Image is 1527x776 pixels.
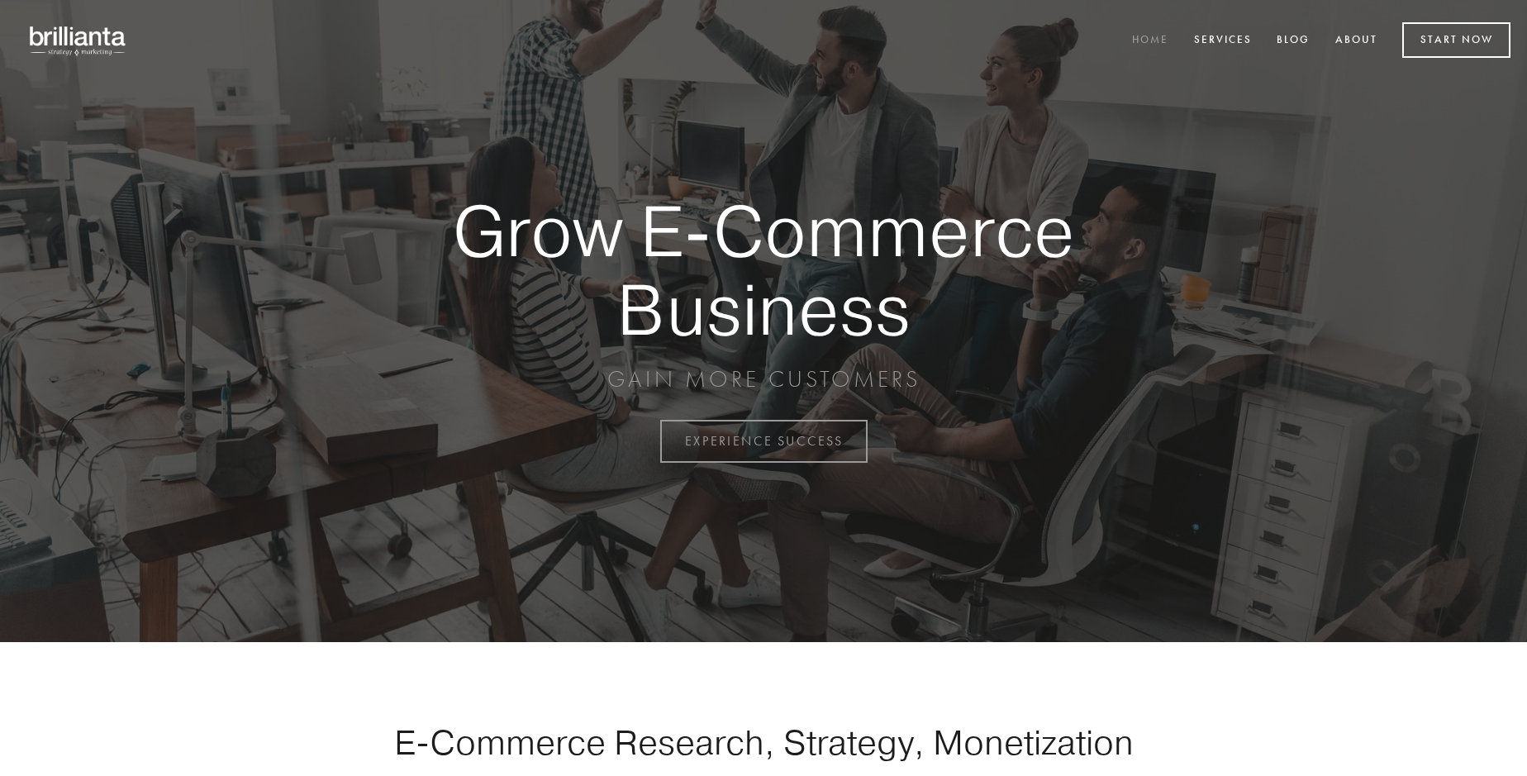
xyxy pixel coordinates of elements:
a: Home [1121,27,1179,55]
a: EXPERIENCE SUCCESS [660,420,868,463]
strong: Grow E-Commerce Business [395,192,1132,348]
p: GAIN MORE CUSTOMERS [395,364,1132,394]
a: Blog [1266,27,1320,55]
h1: E-Commerce Research, Strategy, Monetization [342,721,1185,763]
a: Services [1183,27,1263,55]
a: About [1325,27,1388,55]
img: brillianta - research, strategy, marketing [17,17,140,64]
a: Start Now [1402,22,1510,58]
